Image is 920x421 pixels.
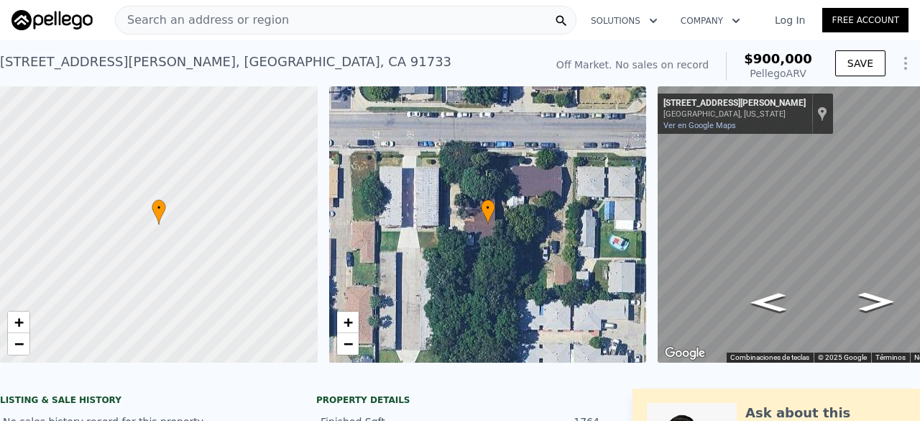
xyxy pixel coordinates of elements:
[843,288,909,316] path: Ir hacia el oeste, Klingerman St
[556,58,709,72] div: Off Market. No sales on record
[758,13,822,27] a: Log In
[663,98,806,109] div: [STREET_ADDRESS][PERSON_NAME]
[735,289,801,317] path: Ir hacia el este, Klingerman St
[343,313,352,331] span: +
[316,394,604,406] div: Property details
[730,353,809,363] button: Combinaciones de teclas
[152,202,166,214] span: •
[663,109,806,119] div: [GEOGRAPHIC_DATA], [US_STATE]
[481,202,495,214] span: •
[818,353,867,361] span: © 2025 Google
[11,10,93,30] img: Pellego
[8,312,29,333] a: Zoom in
[744,51,812,66] span: $900,000
[744,66,812,81] div: Pellego ARV
[875,353,906,361] a: Términos (se abre en una nueva pestaña)
[822,8,908,32] a: Free Account
[661,344,709,363] a: Abre esta zona en Google Maps (se abre en una nueva ventana)
[663,121,736,130] a: Ver en Google Maps
[817,106,827,122] a: Mostrar la ubicación en el mapa
[337,333,359,355] a: Zoom out
[669,8,752,34] button: Company
[8,333,29,355] a: Zoom out
[835,50,885,76] button: SAVE
[661,344,709,363] img: Google
[481,199,495,225] div: •
[152,199,166,225] div: •
[116,12,289,29] span: Search an address or region
[337,312,359,333] a: Zoom in
[14,335,24,353] span: −
[14,313,24,331] span: +
[343,335,352,353] span: −
[891,49,920,78] button: Show Options
[579,8,669,34] button: Solutions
